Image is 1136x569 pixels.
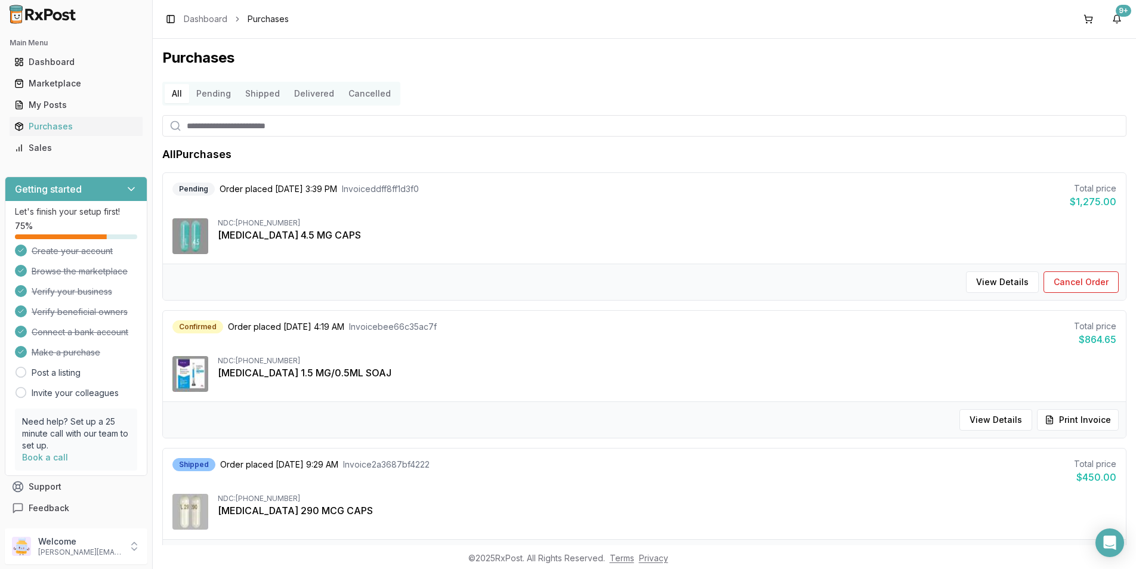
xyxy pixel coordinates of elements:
div: $864.65 [1074,332,1116,347]
p: [PERSON_NAME][EMAIL_ADDRESS][DOMAIN_NAME] [38,548,121,557]
img: Trulicity 1.5 MG/0.5ML SOAJ [172,356,208,392]
button: Pending [189,84,238,103]
a: Purchases [10,116,143,137]
span: Feedback [29,502,69,514]
button: Sales [5,138,147,157]
a: Sales [10,137,143,159]
h1: All Purchases [162,146,231,163]
button: Marketplace [5,74,147,93]
span: Order placed [DATE] 9:29 AM [220,459,338,471]
div: Total price [1074,458,1116,470]
button: View Details [959,409,1032,431]
div: Dashboard [14,56,138,68]
button: View Details [966,271,1039,293]
span: Invoice 2a3687bf4222 [343,459,430,471]
a: Privacy [639,553,668,563]
div: $1,275.00 [1070,194,1116,209]
img: RxPost Logo [5,5,81,24]
a: Terms [610,553,634,563]
div: My Posts [14,99,138,111]
div: Purchases [14,120,138,132]
span: Make a purchase [32,347,100,358]
button: Print Invoice [1037,409,1119,431]
span: Invoice bee66c35ac7f [349,321,437,333]
div: Shipped [172,458,215,471]
div: Marketplace [14,78,138,89]
nav: breadcrumb [184,13,289,25]
a: Dashboard [184,13,227,25]
a: My Posts [10,94,143,116]
div: Total price [1074,320,1116,332]
p: Let's finish your setup first! [15,206,137,218]
div: Open Intercom Messenger [1095,528,1124,557]
h1: Purchases [162,48,1126,67]
button: Delivered [287,84,341,103]
div: Confirmed [172,320,223,333]
span: Connect a bank account [32,326,128,338]
p: Need help? Set up a 25 minute call with our team to set up. [22,416,130,452]
a: Book a call [22,452,68,462]
div: [MEDICAL_DATA] 4.5 MG CAPS [218,228,1116,242]
a: Marketplace [10,73,143,94]
button: My Posts [5,95,147,115]
img: Linzess 290 MCG CAPS [172,494,208,530]
div: Pending [172,183,215,196]
div: Sales [14,142,138,154]
div: NDC: [PHONE_NUMBER] [218,218,1116,228]
a: Post a listing [32,367,81,379]
img: User avatar [12,537,31,556]
span: Browse the marketplace [32,265,128,277]
span: Purchases [248,13,289,25]
div: NDC: [PHONE_NUMBER] [218,494,1116,503]
button: Shipped [238,84,287,103]
div: [MEDICAL_DATA] 290 MCG CAPS [218,503,1116,518]
span: Order placed [DATE] 3:39 PM [220,183,337,195]
button: 9+ [1107,10,1126,29]
span: Invoice ddff8ff1d3f0 [342,183,419,195]
button: Cancelled [341,84,398,103]
div: $450.00 [1074,470,1116,484]
button: Support [5,476,147,497]
h2: Main Menu [10,38,143,48]
span: Verify your business [32,286,112,298]
div: [MEDICAL_DATA] 1.5 MG/0.5ML SOAJ [218,366,1116,380]
a: Invite your colleagues [32,387,119,399]
div: 9+ [1116,5,1131,17]
button: Purchases [5,117,147,136]
span: Create your account [32,245,113,257]
button: Dashboard [5,52,147,72]
a: Dashboard [10,51,143,73]
p: Welcome [38,536,121,548]
h3: Getting started [15,182,82,196]
div: Total price [1070,183,1116,194]
span: 75 % [15,220,33,232]
div: NDC: [PHONE_NUMBER] [218,356,1116,366]
button: Feedback [5,497,147,519]
span: Order placed [DATE] 4:19 AM [228,321,344,333]
button: Cancel Order [1044,271,1119,293]
img: Vraylar 4.5 MG CAPS [172,218,208,254]
button: All [165,84,189,103]
span: Verify beneficial owners [32,306,128,318]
